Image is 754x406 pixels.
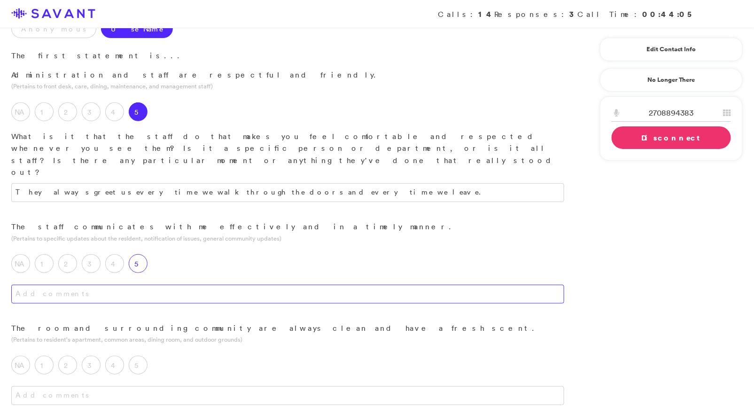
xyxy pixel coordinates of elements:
label: NA [11,254,30,273]
a: Edit Contact Info [612,42,731,57]
p: (Pertains to resident's apartment, common areas, dining room, and outdoor grounds) [11,335,564,344]
strong: 00:44:05 [642,9,696,19]
label: 1 [35,102,54,121]
strong: 14 [478,9,494,19]
label: 5 [129,102,148,121]
label: 1 [35,356,54,375]
label: 2 [58,254,77,273]
label: 5 [129,356,148,375]
a: Disconnect [612,126,731,149]
label: 3 [82,254,101,273]
p: (Pertains to front desk, care, dining, maintenance, and management staff) [11,82,564,91]
p: The staff communicates with me effectively and in a timely manner. [11,221,564,233]
label: 2 [58,102,77,121]
label: 1 [35,254,54,273]
label: 4 [105,254,124,273]
label: 5 [129,254,148,273]
label: NA [11,356,30,375]
label: 4 [105,356,124,375]
a: No Longer There [600,68,743,92]
p: The room and surrounding community are always clean and have a fresh scent. [11,322,564,335]
p: Administration and staff are respectful and friendly. [11,69,564,81]
label: 3 [82,102,101,121]
label: Anonymous [11,19,96,38]
p: (Pertains to specific updates about the resident, notification of issues, general community updates) [11,234,564,243]
label: 3 [82,356,101,375]
p: The first statement is... [11,50,564,62]
label: 2 [58,356,77,375]
strong: 3 [569,9,577,19]
label: 4 [105,102,124,121]
label: NA [11,102,30,121]
p: What is it that the staff do that makes you feel comfortable and respected whenever you see them?... [11,131,564,179]
label: Use Name [101,19,173,38]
